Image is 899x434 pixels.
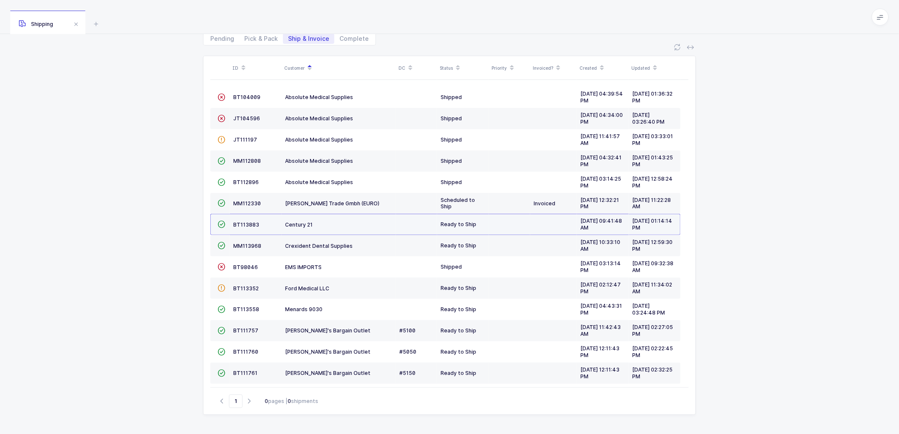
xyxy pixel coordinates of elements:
div: Created [580,61,626,75]
span: BT111761 [233,370,257,376]
span: BT112896 [233,179,259,185]
b: 0 [288,398,291,404]
span: Absolute Medical Supplies [285,179,353,185]
span: [DATE] 04:39:54 PM [580,91,623,104]
span: [DATE] 10:33:10 AM [580,239,620,252]
span: #5050 [399,349,416,355]
span: [DATE] 03:24:48 PM [632,303,665,316]
span: BT111760 [233,349,258,355]
span: Ready to Ship [441,242,476,249]
span: Ford Medical LLC [285,285,329,292]
span:  [218,200,225,206]
span: #5100 [399,327,416,334]
span: EMS IMPORTS [285,264,322,270]
span: #5150 [399,370,416,376]
div: Customer [284,61,393,75]
span: [DATE] 03:26:40 PM [632,112,664,125]
span: [DATE] 11:22:28 AM [632,197,671,210]
span: Ready to Ship [441,285,476,291]
span: Ready to Ship [441,327,476,334]
span: Scheduled to Ship [441,197,475,210]
span:  [218,285,225,291]
span: [DATE] 12:32:21 PM [580,197,619,210]
div: Status [440,61,486,75]
span:  [218,179,225,185]
span: [DATE] 12:11:43 PM [580,345,619,358]
div: Invoiced [534,200,574,207]
span: MM112808 [233,158,261,164]
span: [DATE] 11:41:57 AM [580,133,620,146]
span: Go to [229,394,243,408]
span: Menards 9030 [285,306,322,312]
span: Complete [339,36,369,42]
span: BT111757 [233,327,258,334]
span: [DATE] 09:41:48 AM [580,218,622,231]
span: BT113352 [233,285,259,292]
span: [DATE] 02:12:47 PM [580,281,621,295]
span: BT98046 [233,264,258,270]
span:  [218,370,225,376]
span:  [218,94,225,100]
span:  [218,242,225,249]
span: Century 21 [285,221,313,228]
span: Ready to Ship [441,306,476,312]
span: Absolute Medical Supplies [285,94,353,100]
span: [DATE] 12:59:30 PM [632,239,673,252]
span: Ready to Ship [441,370,476,376]
span: [DATE] 03:33:01 PM [632,133,673,146]
span: Absolute Medical Supplies [285,115,353,122]
span:  [218,136,225,143]
span: [PERSON_NAME]'s Bargain Outlet [285,349,370,355]
span:  [218,264,225,270]
span: MM113968 [233,243,261,249]
div: Invoiced? [533,61,574,75]
b: 0 [265,398,268,404]
span: Shipped [441,158,462,164]
span: [DATE] 02:27:05 PM [632,324,673,337]
span:  [218,115,225,122]
span: [DATE] 01:36:32 PM [632,91,673,104]
span: Shipped [441,136,462,143]
span: BT104009 [233,94,260,100]
span: BT113883 [233,221,259,228]
div: ID [232,61,279,75]
span: [DATE] 02:22:45 PM [632,345,673,358]
span: JT111197 [233,136,257,143]
span: Shipped [441,115,462,122]
span: Crexident Dental Supplies [285,243,353,249]
span:  [218,221,225,227]
span: MM112330 [233,200,261,207]
span:  [218,306,225,312]
span: [DATE] 03:13:14 PM [580,260,621,273]
span: Absolute Medical Supplies [285,158,353,164]
span: BT113558 [233,306,259,312]
span: Pick & Pack [244,36,278,42]
div: Priority [492,61,528,75]
span: Ready to Ship [441,349,476,355]
span: [DATE] 03:14:25 PM [580,176,621,189]
span: Pending [210,36,234,42]
span:  [218,158,225,164]
span: [DATE] 11:34:02 AM [632,281,672,295]
span: [DATE] 01:43:25 PM [632,154,673,167]
span: Ship & Invoice [288,36,329,42]
span: [PERSON_NAME]'s Bargain Outlet [285,370,370,376]
span: Shipping [19,21,53,27]
span: Shipped [441,94,462,100]
span: Absolute Medical Supplies [285,136,353,143]
div: DC [399,61,435,75]
span:  [218,349,225,355]
span: Shipped [441,179,462,185]
span: [DATE] 01:14:14 PM [632,218,672,231]
span: [DATE] 04:34:00 PM [580,112,623,125]
span: Shipped [441,264,462,270]
span: [PERSON_NAME]'s Bargain Outlet [285,327,370,334]
span: [DATE] 11:42:43 AM [580,324,621,337]
span: [DATE] 12:11:43 PM [580,366,619,380]
span: [PERSON_NAME] Trade Gmbh (EURO) [285,200,379,207]
span: [DATE] 02:32:25 PM [632,366,673,380]
span: [DATE] 12:58:24 PM [632,176,673,189]
span: Ready to Ship [441,221,476,227]
span:  [218,327,225,334]
span: JT104596 [233,115,260,122]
